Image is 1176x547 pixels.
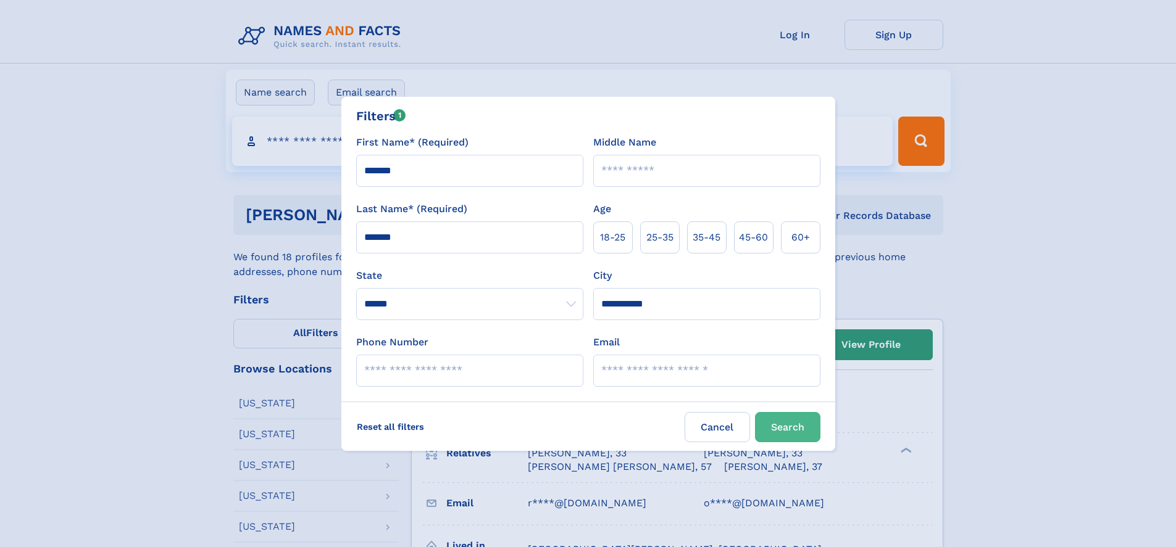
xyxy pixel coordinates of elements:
label: Last Name* (Required) [356,202,467,216]
label: Phone Number [356,335,428,350]
label: Email [593,335,620,350]
label: State [356,268,583,283]
label: First Name* (Required) [356,135,469,150]
label: City [593,268,612,283]
label: Reset all filters [349,412,432,442]
button: Search [755,412,820,442]
span: 18‑25 [600,230,625,245]
span: 60+ [791,230,810,245]
label: Cancel [685,412,750,442]
label: Middle Name [593,135,656,150]
div: Filters [356,107,406,125]
span: 45‑60 [739,230,768,245]
label: Age [593,202,611,216]
span: 35‑45 [693,230,720,245]
span: 25‑35 [646,230,673,245]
